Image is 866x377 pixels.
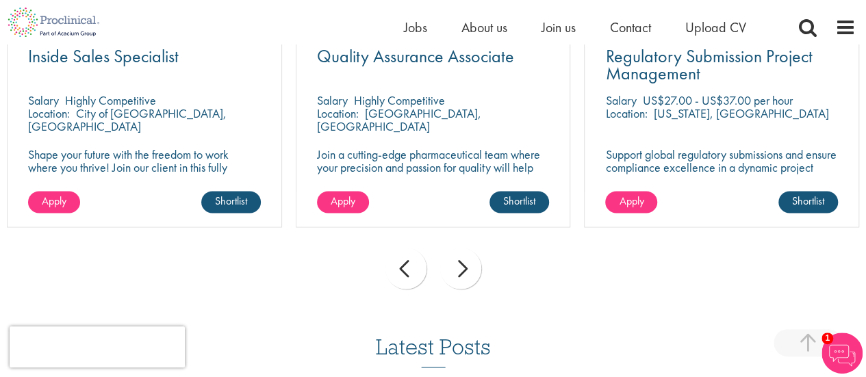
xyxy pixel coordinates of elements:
[317,48,550,65] a: Quality Assurance Associate
[822,333,833,344] span: 1
[28,191,80,213] a: Apply
[605,148,838,187] p: Support global regulatory submissions and ensure compliance excellence in a dynamic project manag...
[317,44,514,68] span: Quality Assurance Associate
[619,194,644,208] span: Apply
[317,191,369,213] a: Apply
[542,18,576,36] a: Join us
[42,194,66,208] span: Apply
[201,191,261,213] a: Shortlist
[822,333,863,374] img: Chatbot
[778,191,838,213] a: Shortlist
[317,105,359,121] span: Location:
[404,18,427,36] a: Jobs
[331,194,355,208] span: Apply
[317,148,550,187] p: Join a cutting-edge pharmaceutical team where your precision and passion for quality will help sh...
[605,105,647,121] span: Location:
[605,191,657,213] a: Apply
[685,18,746,36] a: Upload CV
[489,191,549,213] a: Shortlist
[28,105,70,121] span: Location:
[317,92,348,108] span: Salary
[610,18,651,36] a: Contact
[65,92,156,108] p: Highly Competitive
[354,92,445,108] p: Highly Competitive
[28,92,59,108] span: Salary
[385,248,426,289] div: prev
[376,335,491,367] h3: Latest Posts
[440,248,481,289] div: next
[605,92,636,108] span: Salary
[10,326,185,367] iframe: reCAPTCHA
[605,44,812,85] span: Regulatory Submission Project Management
[28,105,227,134] p: City of [GEOGRAPHIC_DATA], [GEOGRAPHIC_DATA]
[642,92,792,108] p: US$27.00 - US$37.00 per hour
[461,18,507,36] a: About us
[653,105,828,121] p: [US_STATE], [GEOGRAPHIC_DATA]
[28,48,261,65] a: Inside Sales Specialist
[28,44,179,68] span: Inside Sales Specialist
[28,148,261,187] p: Shape your future with the freedom to work where you thrive! Join our client in this fully remote...
[317,105,481,134] p: [GEOGRAPHIC_DATA], [GEOGRAPHIC_DATA]
[605,48,838,82] a: Regulatory Submission Project Management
